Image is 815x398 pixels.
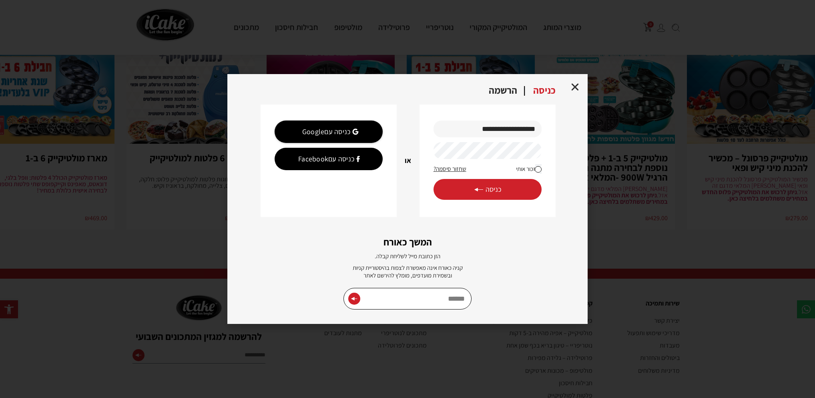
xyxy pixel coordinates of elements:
[434,179,542,200] button: כניסה
[302,127,325,136] b: Google
[434,163,466,174] a: שחזור סיסמה?
[298,154,328,163] b: Facebook
[347,264,468,279] p: קניה כאורח אינה מאפשרת לצפות בהיסטוריית קניות ובשמירת מועדפים, מומלץ להירשם לאתר
[279,148,373,170] div: כניסה עם
[570,82,580,92] a: Close
[474,185,501,194] span: כניסה
[481,85,525,96] div: הרשמה
[516,164,542,174] label: זכור אותי
[251,237,564,247] h2: המשך כאורח
[251,252,564,260] p: הזן כתובת מייל לשליחת קבלה.
[279,121,373,143] div: כניסה עם
[525,85,564,96] div: כניסה
[535,164,542,174] input: זכור אותי
[275,121,383,143] a: Continue with <b>Google</b>
[275,148,383,170] a: Continue with <b>Facebook</b>
[401,155,415,166] h2: או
